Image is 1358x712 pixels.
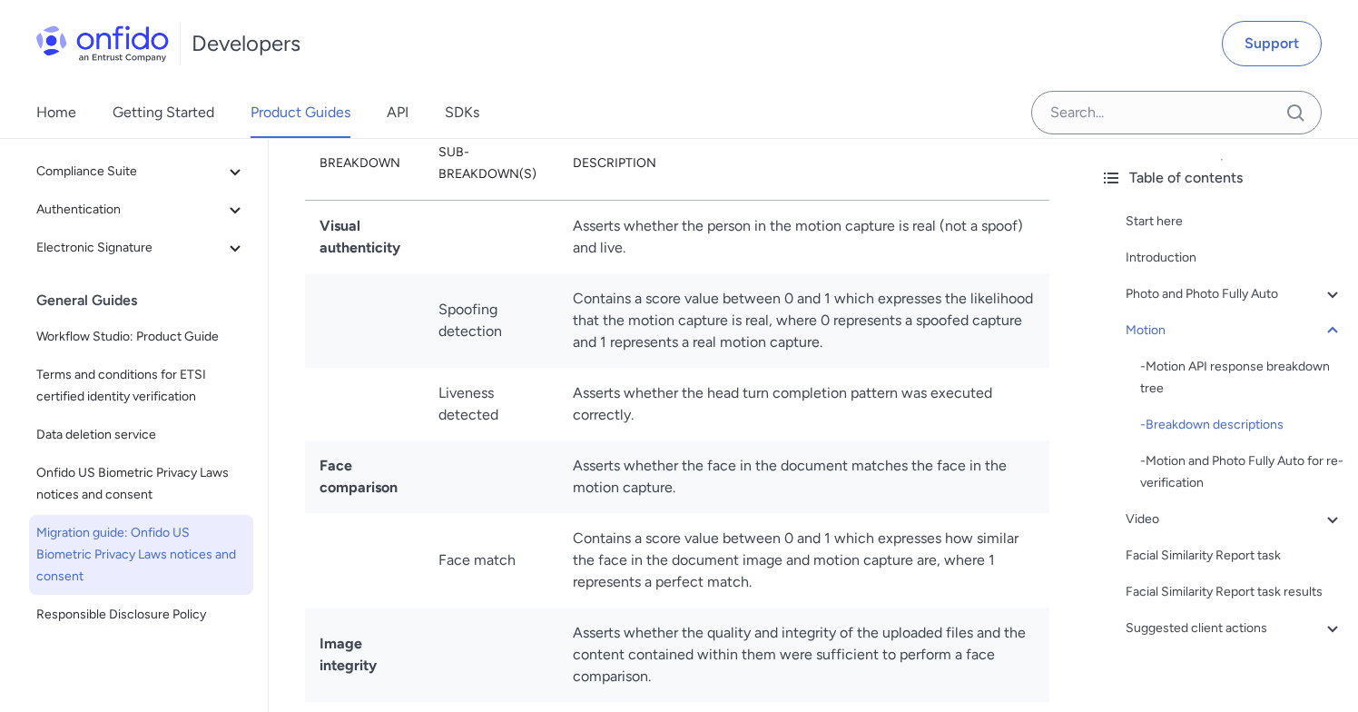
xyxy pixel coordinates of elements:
td: Asserts whether the head turn completion pattern was executed correctly. [558,368,1050,440]
a: -Breakdown descriptions [1140,414,1343,436]
a: Getting Started [113,87,214,138]
div: - Breakdown descriptions [1140,414,1343,436]
td: Asserts whether the face in the document matches the face in the motion capture. [558,440,1050,513]
a: Start here [1126,211,1343,232]
a: -Motion and Photo Fully Auto for re-verification [1140,450,1343,494]
td: Face match [424,513,557,608]
a: SDKs [445,87,479,138]
a: Suggested client actions [1126,618,1343,639]
a: Data deletion service [29,417,253,453]
td: Liveness detected [424,368,557,440]
a: Video [1126,509,1343,530]
strong: Visual authenticity [320,217,400,256]
a: Support [1222,21,1322,66]
a: Terms and conditions for ETSI certified identity verification [29,357,253,415]
a: API [387,87,408,138]
button: Authentication [29,192,253,228]
span: Terms and conditions for ETSI certified identity verification [36,364,246,408]
span: Onfido US Biometric Privacy Laws notices and consent [36,462,246,506]
img: Onfido Logo [36,25,169,62]
a: Photo and Photo Fully Auto [1126,283,1343,305]
a: Facial Similarity Report task [1126,545,1343,567]
strong: Image integrity [320,635,377,674]
a: Introduction [1126,247,1343,269]
span: Compliance Suite [36,161,224,183]
th: Description [558,127,1050,201]
input: Onfido search input field [1031,91,1322,134]
a: Workflow Studio: Product Guide [29,319,253,355]
span: Migration guide: Onfido US Biometric Privacy Laws notices and consent [36,522,246,588]
a: Migration guide: Onfido US Biometric Privacy Laws notices and consent [29,515,253,595]
span: Authentication [36,199,224,221]
th: Breakdown [305,127,424,201]
a: Onfido US Biometric Privacy Laws notices and consent [29,455,253,513]
a: Product Guides [251,87,350,138]
a: Responsible Disclosure Policy [29,597,253,633]
td: Contains a score value between 0 and 1 which expresses the likelihood that the motion capture is ... [558,273,1050,368]
strong: Face comparison [320,457,398,496]
a: -Motion API response breakdown tree [1140,356,1343,400]
td: Contains a score value between 0 and 1 which expresses how similar the face in the document image... [558,513,1050,608]
a: Motion [1126,320,1343,341]
td: Asserts whether the person in the motion capture is real (not a spoof) and live. [558,200,1050,273]
span: Data deletion service [36,424,246,446]
td: Asserts whether the quality and integrity of the uploaded files and the content contained within ... [558,608,1050,702]
span: Electronic Signature [36,237,224,259]
h1: Developers [192,29,300,58]
div: - Motion and Photo Fully Auto for re-verification [1140,450,1343,494]
td: Spoofing detection [424,273,557,368]
a: Facial Similarity Report task results [1126,581,1343,603]
div: General Guides [36,282,261,319]
button: Compliance Suite [29,153,253,190]
div: - Motion API response breakdown tree [1140,356,1343,400]
div: Table of contents [1100,167,1343,189]
button: Electronic Signature [29,230,253,266]
th: Sub-breakdown(s) [424,127,557,201]
span: Workflow Studio: Product Guide [36,326,246,348]
span: Responsible Disclosure Policy [36,604,246,626]
a: Home [36,87,76,138]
